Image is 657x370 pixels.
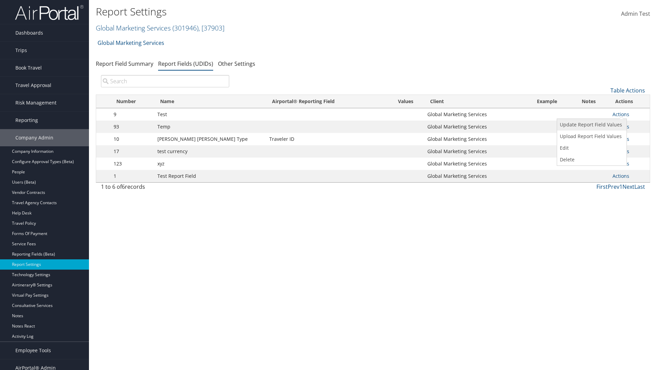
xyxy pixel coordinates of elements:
a: Admin Test [621,3,650,25]
a: Table Actions [610,87,645,94]
input: Search [101,75,229,87]
span: Dashboards [15,24,43,41]
span: Travel Approval [15,77,51,94]
span: 6 [122,183,125,190]
td: Global Marketing Services [424,145,531,158]
span: Trips [15,42,27,59]
th: Number [110,95,154,108]
div: 1 to 6 of records [101,183,229,194]
th: : activate to sort column descending [96,95,110,108]
a: Global Marketing Services [96,23,224,33]
span: Risk Management [15,94,56,111]
a: Actions [613,173,629,179]
td: test currency [154,145,266,158]
th: Airportal&reg; Reporting Field [266,95,388,108]
span: , [ 37903 ] [198,23,224,33]
td: 10 [110,133,154,145]
td: Global Marketing Services [424,170,531,182]
th: Client [424,95,531,108]
td: 17 [110,145,154,158]
a: Upload Report Field Values [557,131,625,142]
span: Company Admin [15,129,53,146]
a: Other Settings [218,60,255,67]
td: Global Marketing Services [424,133,531,145]
a: Update Report Field Values [557,119,625,131]
td: Temp [154,121,266,133]
td: Global Marketing Services [424,158,531,170]
td: xyz [154,158,266,170]
td: Global Marketing Services [424,121,531,133]
td: Test Report Field [154,170,266,182]
th: Notes [576,95,609,108]
td: 1 [110,170,154,182]
a: Last [634,183,645,190]
td: Global Marketing Services [424,108,531,121]
span: Book Travel [15,59,42,76]
td: 123 [110,158,154,170]
th: Example [531,95,576,108]
span: Admin Test [621,10,650,17]
span: ( 301946 ) [172,23,198,33]
td: 9 [110,108,154,121]
th: Values [388,95,424,108]
a: Edit [557,142,625,154]
td: Test [154,108,266,121]
th: Name [154,95,266,108]
h1: Report Settings [96,4,465,19]
a: Actions [613,111,629,118]
a: Next [622,183,634,190]
a: Delete [557,154,625,165]
th: Actions [609,95,650,108]
a: First [596,183,608,190]
img: airportal-logo.png [15,4,83,21]
a: Prev [608,183,619,190]
a: 1 [619,183,622,190]
td: 93 [110,121,154,133]
a: Report Fields (UDIDs) [158,60,213,67]
td: [PERSON_NAME] [PERSON_NAME] Type [154,133,266,145]
a: Report Field Summary [96,60,153,67]
span: Employee Tools [15,342,51,359]
span: Reporting [15,112,38,129]
a: Global Marketing Services [98,36,164,50]
td: Traveler ID [266,133,388,145]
